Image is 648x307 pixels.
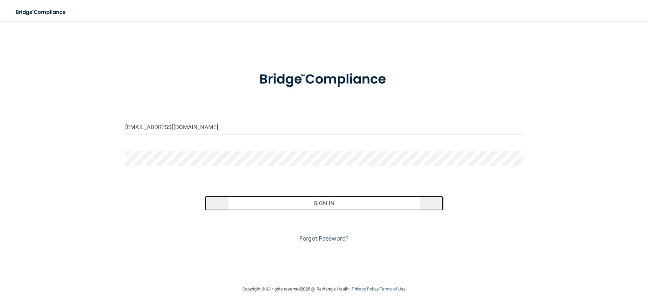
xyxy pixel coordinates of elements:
[201,278,447,300] div: Copyright © All rights reserved 2025 @ Rectangle Health | |
[10,5,72,19] img: bridge_compliance_login_screen.278c3ca4.svg
[205,196,443,211] button: Sign In
[352,286,378,291] a: Privacy Policy
[125,119,523,134] input: Email
[299,235,349,242] a: Forgot Password?
[380,286,406,291] a: Terms of Use
[245,62,403,97] img: bridge_compliance_login_screen.278c3ca4.svg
